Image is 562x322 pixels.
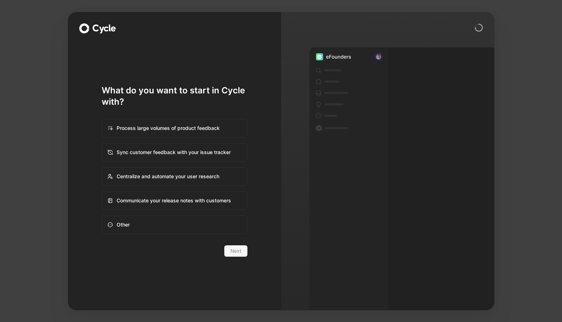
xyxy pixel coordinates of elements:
[102,144,247,161] div: Sync customer feedback with your issue tracker
[281,12,494,310] img: other.dark-CEhMr6if.webp
[102,192,247,209] div: Communicate your release notes with customers
[102,120,247,137] div: Process large volumes of product feedback
[102,85,247,108] h1: What do you want to start in Cycle with?
[102,168,247,185] div: Centralize and automate your user research
[102,216,247,233] div: Other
